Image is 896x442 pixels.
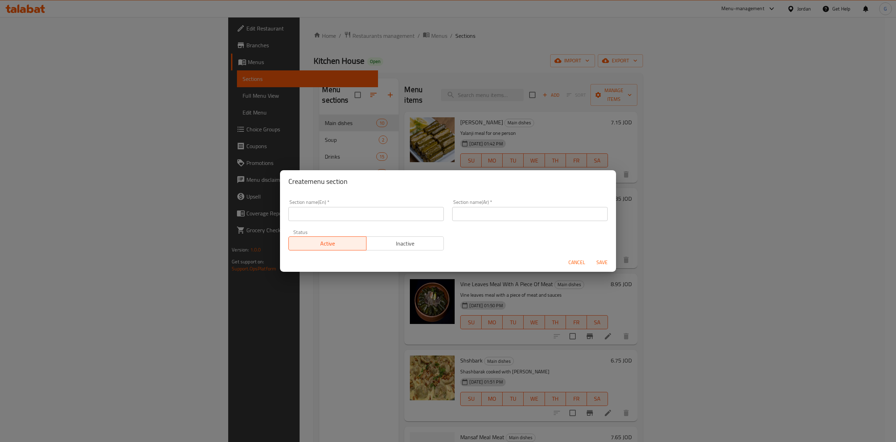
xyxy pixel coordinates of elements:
[288,236,366,250] button: Active
[452,207,608,221] input: Please enter section name(ar)
[566,256,588,269] button: Cancel
[591,256,613,269] button: Save
[369,239,441,249] span: Inactive
[366,236,444,250] button: Inactive
[292,239,364,249] span: Active
[288,176,608,187] h2: Create menu section
[568,258,585,267] span: Cancel
[288,207,444,221] input: Please enter section name(en)
[594,258,610,267] span: Save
